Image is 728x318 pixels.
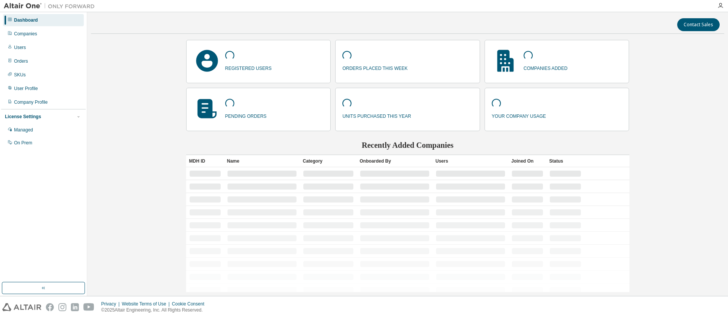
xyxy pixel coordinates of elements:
[360,155,430,167] div: Onboarded By
[225,111,267,120] p: pending orders
[549,155,581,167] div: Status
[227,155,297,167] div: Name
[511,155,543,167] div: Joined On
[14,17,38,23] div: Dashboard
[189,155,221,167] div: MDH ID
[172,301,209,307] div: Cookie Consent
[14,99,48,105] div: Company Profile
[71,303,79,311] img: linkedin.svg
[14,58,28,64] div: Orders
[225,63,272,72] p: registered users
[83,303,94,311] img: youtube.svg
[14,140,32,146] div: On Prem
[101,301,122,307] div: Privacy
[14,44,26,51] div: Users
[14,85,38,92] div: User Profile
[2,303,41,311] img: altair_logo.svg
[5,114,41,120] div: License Settings
[524,63,568,72] p: companies added
[492,111,546,120] p: your company usage
[677,18,720,31] button: Contact Sales
[436,155,505,167] div: Users
[14,31,37,37] div: Companies
[46,303,54,311] img: facebook.svg
[4,2,99,10] img: Altair One
[342,111,411,120] p: units purchased this year
[58,303,66,311] img: instagram.svg
[14,127,33,133] div: Managed
[101,307,209,313] p: © 2025 Altair Engineering, Inc. All Rights Reserved.
[186,140,629,150] h2: Recently Added Companies
[14,72,26,78] div: SKUs
[122,301,172,307] div: Website Terms of Use
[342,63,408,72] p: orders placed this week
[303,155,354,167] div: Category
